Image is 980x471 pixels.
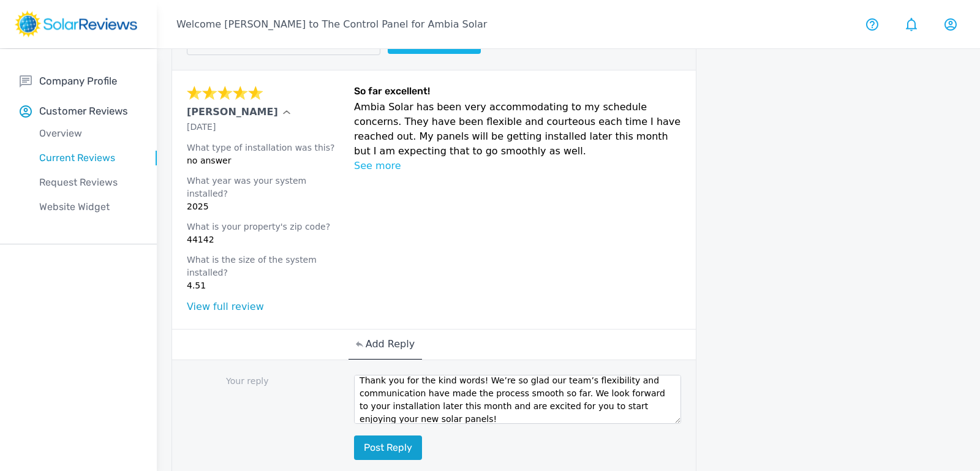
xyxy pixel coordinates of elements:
p: no answer [187,154,347,167]
a: View full review [187,301,264,312]
p: What is your property's zip code? [187,220,347,233]
p: What is the size of the system installed? [187,254,347,279]
p: Customer Reviews [39,104,128,119]
p: What type of installation was this? [187,141,347,154]
p: Your reply [187,375,347,388]
p: Website Widget [20,200,157,214]
button: Post reply [354,435,422,460]
a: Request Reviews [20,170,157,195]
p: Ambia Solar has been very accommodating to my schedule concerns. They have been flexible and cour... [354,100,681,159]
p: See more [354,159,681,173]
p: Current Reviews [20,151,157,165]
h6: So far excellent! [354,85,681,100]
a: Website Widget [20,195,157,219]
p: Add Reply [366,337,415,352]
p: Request Reviews [20,175,157,190]
p: Welcome [PERSON_NAME] to The Control Panel for Ambia Solar [176,17,487,32]
a: Current Reviews [20,146,157,170]
p: Overview [20,126,157,141]
p: 4.51 [187,279,347,292]
p: Company Profile [39,73,117,89]
p: 2025 [187,200,347,213]
p: 44142 [187,233,347,246]
p: What year was your system installed? [187,175,347,200]
p: [PERSON_NAME] [187,105,278,119]
span: [DATE] [187,122,216,132]
a: Overview [20,121,157,146]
